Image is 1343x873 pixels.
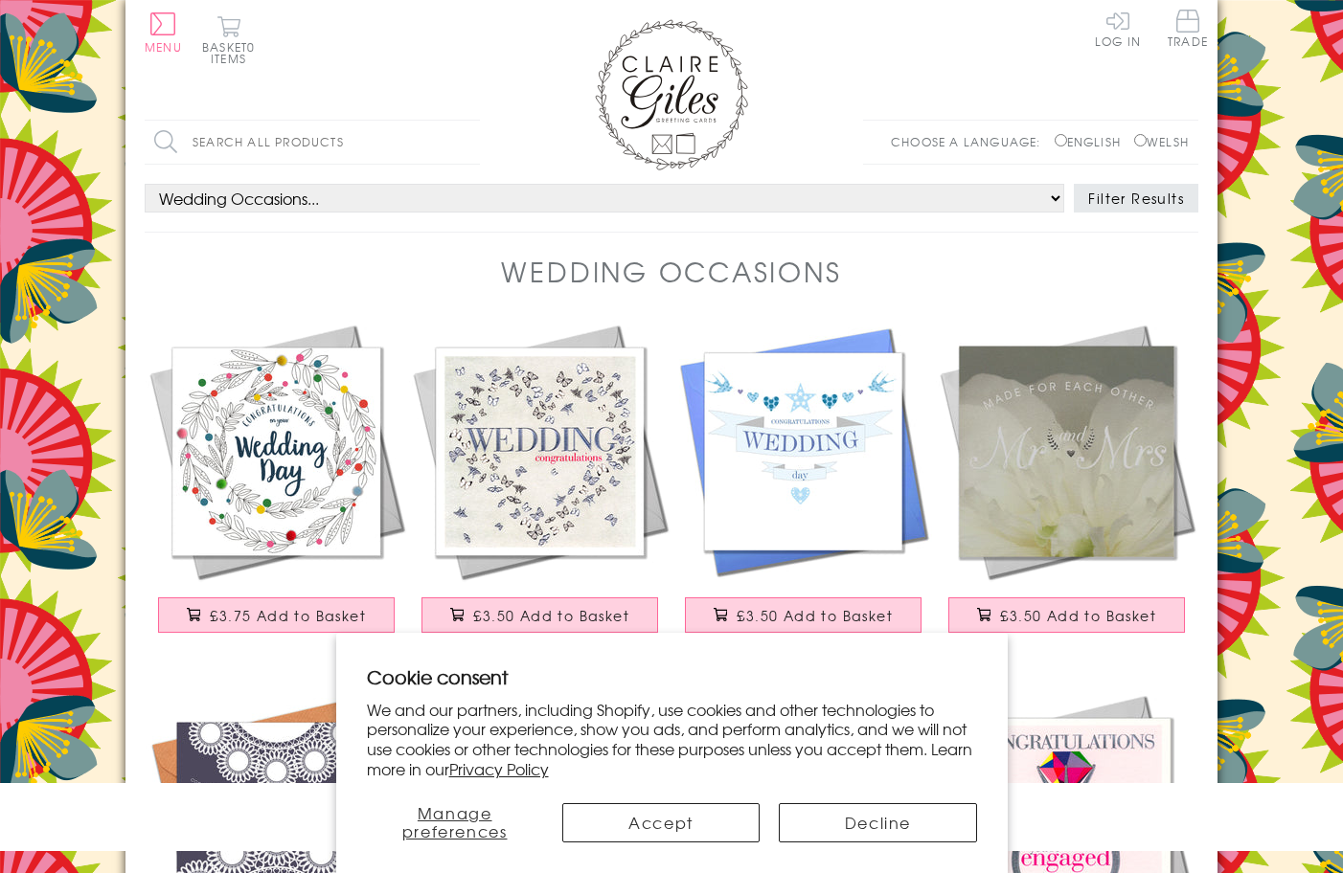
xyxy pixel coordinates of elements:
[685,597,922,633] button: £3.50 Add to Basket
[671,320,935,652] a: Wedding Card, Blue Banners, Congratulations Wedding Day £3.50 Add to Basket
[891,133,1051,150] p: Choose a language:
[145,121,480,164] input: Search all products
[145,12,182,53] button: Menu
[145,320,408,583] img: Wedding Card, Flowers, Congratulations, Embellished with colourful pompoms
[935,320,1198,583] img: Wedding Card, White Peonie, Mr and Mrs , Embossed and Foiled text
[408,320,671,652] a: Wedding Congratulations Card, Butteflies Heart, Embossed and Foiled text £3.50 Add to Basket
[779,803,976,842] button: Decline
[202,15,255,64] button: Basket0 items
[671,320,935,583] img: Wedding Card, Blue Banners, Congratulations Wedding Day
[1095,10,1141,47] a: Log In
[1074,184,1198,213] button: Filter Results
[449,757,549,780] a: Privacy Policy
[1168,10,1208,51] a: Trade
[145,320,408,652] a: Wedding Card, Flowers, Congratulations, Embellished with colourful pompoms £3.75 Add to Basket
[935,320,1198,652] a: Wedding Card, White Peonie, Mr and Mrs , Embossed and Foiled text £3.50 Add to Basket
[595,19,748,170] img: Claire Giles Greetings Cards
[1055,134,1067,146] input: English
[737,606,893,625] span: £3.50 Add to Basket
[367,700,977,779] p: We and our partners, including Shopify, use cookies and other technologies to personalize your ex...
[562,803,760,842] button: Accept
[1000,606,1156,625] span: £3.50 Add to Basket
[145,38,182,56] span: Menu
[402,801,508,842] span: Manage preferences
[1134,133,1189,150] label: Welsh
[473,606,629,625] span: £3.50 Add to Basket
[1134,134,1147,146] input: Welsh
[421,597,659,633] button: £3.50 Add to Basket
[210,606,366,625] span: £3.75 Add to Basket
[158,597,396,633] button: £3.75 Add to Basket
[367,803,543,842] button: Manage preferences
[461,121,480,164] input: Search
[408,320,671,583] img: Wedding Congratulations Card, Butteflies Heart, Embossed and Foiled text
[1168,10,1208,47] span: Trade
[501,252,841,291] h1: Wedding Occasions
[367,663,977,690] h2: Cookie consent
[211,38,255,67] span: 0 items
[948,597,1186,633] button: £3.50 Add to Basket
[1055,133,1130,150] label: English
